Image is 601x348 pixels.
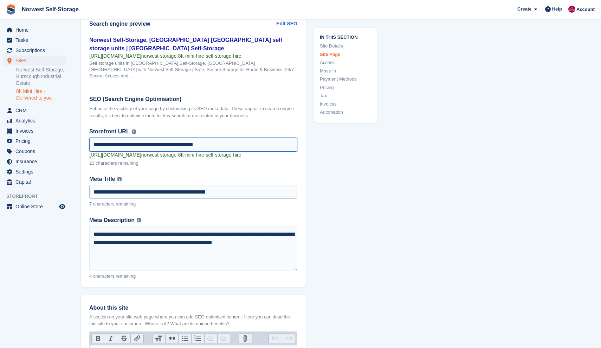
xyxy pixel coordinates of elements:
span: Settings [15,167,58,177]
span: Home [15,25,58,35]
span: Meta Description [89,216,135,225]
a: menu [4,126,66,136]
span: [URL][DOMAIN_NAME] [89,152,141,158]
span: Create [517,6,531,13]
a: Automation [320,109,372,116]
img: icon-info-grey-7440780725fd019a000dd9b08b2336e03edf1995a4989e88bcd33f0948082b44.svg [117,177,122,181]
button: Decrease Level [204,334,217,343]
label: About this site [89,304,297,312]
div: Enhance the visibility of your page by customising its SEO meta data. These appear in search engi... [89,105,297,119]
span: norwest-storage-8ft-mini-hire-self-storage-hire [141,152,241,158]
img: stora-icon-8386f47178a22dfd0bd8f6a31ec36ba5ce8667c1dd55bd0f319d3a0aa187defe.svg [6,4,16,15]
button: Redo [282,334,295,343]
a: menu [4,136,66,146]
span: Pricing [15,136,58,146]
span: characters remaining [93,273,136,279]
span: Coupons [15,146,58,156]
a: Move In [320,67,372,74]
div: Norwest Self-Storage, [GEOGRAPHIC_DATA] [GEOGRAPHIC_DATA] self storage units | [GEOGRAPHIC_DATA] ... [89,36,297,53]
a: 8ft Mini Hire - Delivered to you [16,88,66,101]
a: Pricing [320,84,372,91]
h2: Search engine preview [89,21,276,27]
button: Numbers [191,334,204,343]
button: Link [130,334,143,343]
button: Undo [269,334,282,343]
a: menu [4,202,66,211]
span: 4 [89,273,92,279]
a: Payment Methods [320,76,372,83]
img: icon-info-grey-7440780725fd019a000dd9b08b2336e03edf1995a4989e88bcd33f0948082b44.svg [132,129,136,134]
button: Italic [105,334,118,343]
button: Bullets [178,334,191,343]
span: [URL][DOMAIN_NAME] [89,53,141,59]
p: A section on your site web page where you can add SEO optimised content. Here you can describe th... [89,314,297,327]
a: menu [4,116,66,126]
span: norwest-storage-8ft-mini-hire-self-storage-hire [141,53,241,59]
span: characters remaining [93,201,136,207]
a: Norwest Self-Storage, Burscough Industrial Estate [16,67,66,87]
span: CRM [15,106,58,115]
a: menu [4,157,66,166]
span: Subscriptions [15,45,58,55]
button: Quote [165,334,178,343]
a: Edit SEO [276,20,297,27]
a: Preview store [58,202,66,211]
a: Invoices [320,100,372,107]
button: Bold [92,334,105,343]
a: menu [4,177,66,187]
span: characters remaining [96,160,138,166]
span: Online Store [15,202,58,211]
span: Help [552,6,562,13]
button: Increase Level [217,334,230,343]
span: In this section [320,33,372,40]
a: menu [4,167,66,177]
h2: SEO (Search Engine Optimisation) [89,96,297,102]
a: Site Details [320,43,372,50]
a: menu [4,25,66,35]
span: Sites [15,56,58,65]
a: menu [4,106,66,115]
span: Tasks [15,35,58,45]
img: Daniel Grensinger [568,6,575,13]
span: Meta Title [89,175,115,184]
span: Storefront [6,193,70,200]
div: Self storage units in [GEOGRAPHIC_DATA] Self-Storage, [GEOGRAPHIC_DATA] [GEOGRAPHIC_DATA] with No... [89,60,297,79]
button: Heading [153,334,166,343]
span: Invoices [15,126,58,136]
span: Capital [15,177,58,187]
span: 7 [89,201,92,207]
img: icon-info-grey-7440780725fd019a000dd9b08b2336e03edf1995a4989e88bcd33f0948082b44.svg [137,218,141,222]
span: Storefront URL [89,127,130,136]
button: Attach Files [239,334,252,343]
a: menu [4,56,66,65]
a: Site Page [320,51,372,58]
span: 23 [89,160,94,166]
span: Account [576,6,595,13]
a: Norwest Self-Storage [19,4,82,15]
button: Strikethrough [118,334,131,343]
a: menu [4,146,66,156]
a: Tax [320,92,372,99]
a: Access [320,59,372,66]
span: Insurance [15,157,58,166]
a: menu [4,45,66,55]
span: Analytics [15,116,58,126]
a: menu [4,35,66,45]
